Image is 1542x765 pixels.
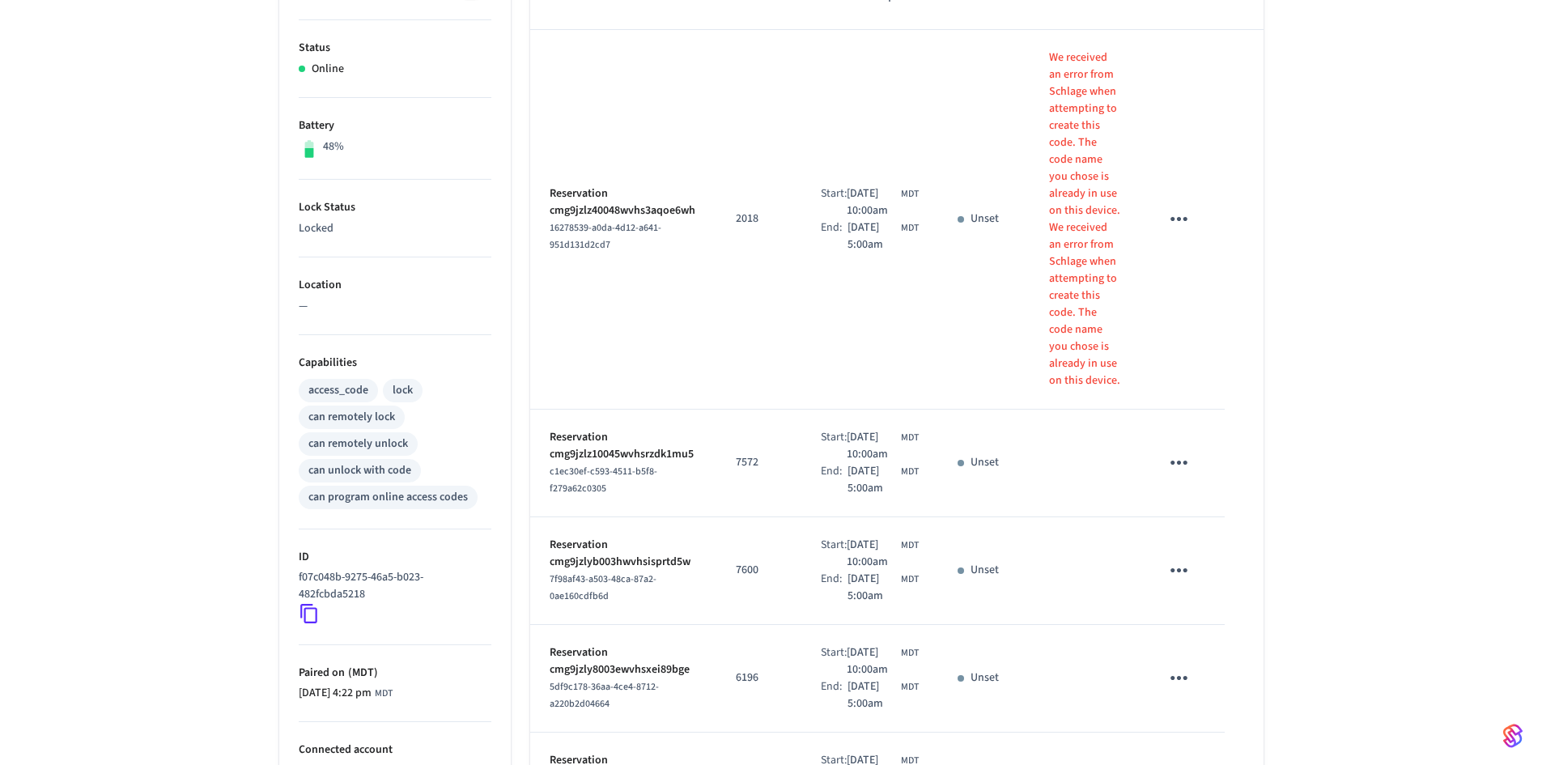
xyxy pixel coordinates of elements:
[847,429,898,463] span: [DATE] 10:00am
[1049,219,1121,389] p: We received an error from Schlage when attempting to create this code. The code name you chose is...
[550,185,698,219] p: Reservation cmg9jzlz40048wvhs3aqoe6wh
[847,185,919,219] div: America/Edmonton
[299,117,491,134] p: Battery
[901,572,919,587] span: MDT
[971,562,999,579] p: Unset
[736,454,782,471] p: 7572
[901,680,919,695] span: MDT
[308,409,395,426] div: can remotely lock
[847,537,919,571] div: America/Edmonton
[847,644,898,678] span: [DATE] 10:00am
[299,742,491,759] p: Connected account
[847,463,919,497] div: America/Edmonton
[901,465,919,479] span: MDT
[847,219,919,253] div: America/Edmonton
[847,571,919,605] div: America/Edmonton
[821,185,847,219] div: Start:
[299,569,485,603] p: f07c048b-9275-46a5-b023-482fcbda5218
[550,644,698,678] p: Reservation cmg9jzly8003ewvhsxei89bge
[550,221,661,252] span: 16278539-a0da-4d12-a641-951d131d2cd7
[345,665,378,681] span: ( MDT )
[299,549,491,566] p: ID
[847,185,898,219] span: [DATE] 10:00am
[847,429,919,463] div: America/Edmonton
[308,382,368,399] div: access_code
[299,199,491,216] p: Lock Status
[1503,723,1523,749] img: SeamLogoGradient.69752ec5.svg
[308,462,411,479] div: can unlock with code
[299,277,491,294] p: Location
[299,298,491,315] p: —
[847,463,898,497] span: [DATE] 5:00am
[821,678,847,712] div: End:
[821,429,847,463] div: Start:
[299,685,393,702] div: America/Edmonton
[901,431,919,445] span: MDT
[821,219,847,253] div: End:
[847,537,898,571] span: [DATE] 10:00am
[550,680,659,711] span: 5df9c178-36aa-4ce4-8712-a220b2d04664
[550,537,698,571] p: Reservation cmg9jzlyb003hwvhsisprtd5w
[550,465,657,495] span: c1ec30ef-c593-4511-b5f8-f279a62c0305
[901,187,919,202] span: MDT
[821,571,847,605] div: End:
[550,429,698,463] p: Reservation cmg9jzlz10045wvhsrzdk1mu5
[847,678,919,712] div: America/Edmonton
[901,538,919,553] span: MDT
[299,40,491,57] p: Status
[736,669,782,686] p: 6196
[971,210,999,227] p: Unset
[736,210,782,227] p: 2018
[308,436,408,453] div: can remotely unlock
[308,489,468,506] div: can program online access codes
[971,669,999,686] p: Unset
[1049,49,1121,219] p: We received an error from Schlage when attempting to create this code. The code name you chose is...
[736,562,782,579] p: 7600
[821,463,847,497] div: End:
[901,646,919,661] span: MDT
[847,219,898,253] span: [DATE] 5:00am
[847,571,898,605] span: [DATE] 5:00am
[299,665,491,682] p: Paired on
[312,61,344,78] p: Online
[901,221,919,236] span: MDT
[299,220,491,237] p: Locked
[323,138,344,155] p: 48%
[821,537,847,571] div: Start:
[847,644,919,678] div: America/Edmonton
[550,572,656,603] span: 7f98af43-a503-48ca-87a2-0ae160cdfb6d
[847,678,898,712] span: [DATE] 5:00am
[375,686,393,701] span: MDT
[299,685,372,702] span: [DATE] 4:22 pm
[393,382,413,399] div: lock
[971,454,999,471] p: Unset
[299,355,491,372] p: Capabilities
[821,644,847,678] div: Start:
